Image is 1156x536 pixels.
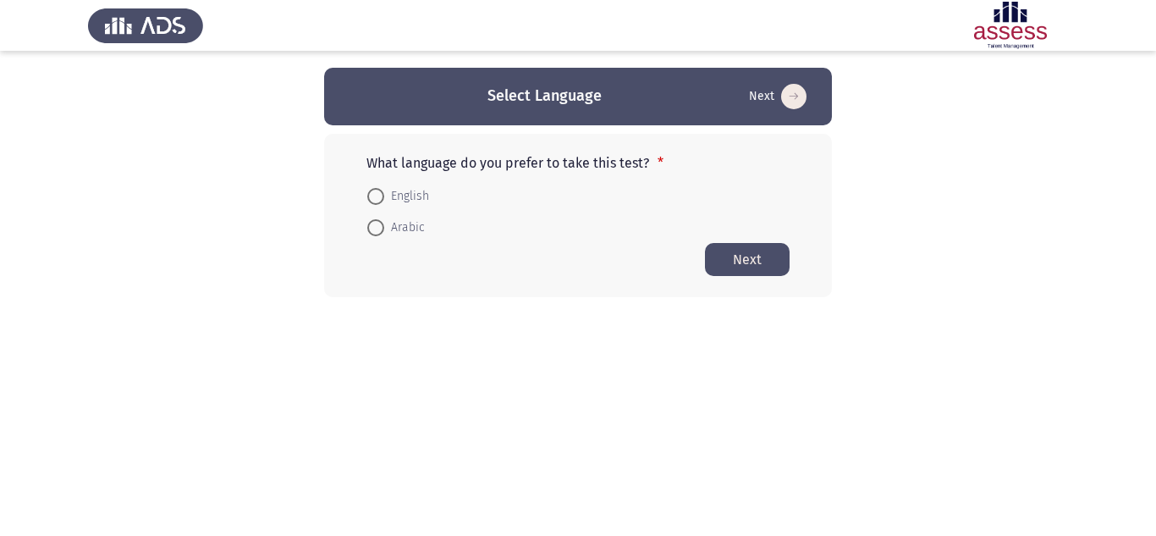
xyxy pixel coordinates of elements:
[744,83,812,110] button: Start assessment
[384,186,429,207] span: English
[88,2,203,49] img: Assess Talent Management logo
[384,218,425,238] span: Arabic
[953,2,1068,49] img: Assessment logo of Development Assessment R1 (EN/AR)
[705,243,790,276] button: Start assessment
[487,86,602,107] h3: Select Language
[366,155,790,171] p: What language do you prefer to take this test?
